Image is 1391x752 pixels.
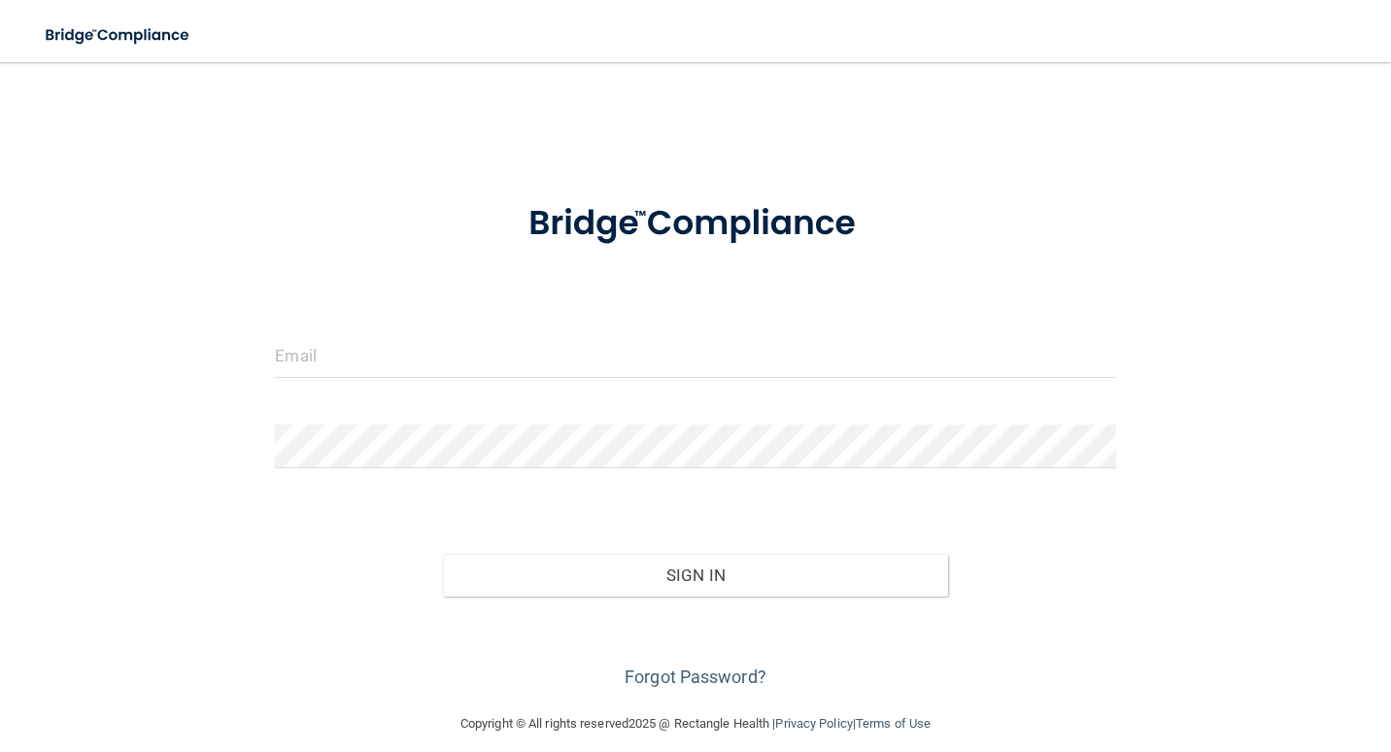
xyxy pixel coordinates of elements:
a: Forgot Password? [625,667,766,687]
a: Privacy Policy [775,716,852,731]
input: Email [275,334,1115,378]
img: bridge_compliance_login_screen.278c3ca4.svg [492,179,899,269]
a: Terms of Use [856,716,931,731]
img: bridge_compliance_login_screen.278c3ca4.svg [29,16,208,55]
button: Sign In [443,554,947,597]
